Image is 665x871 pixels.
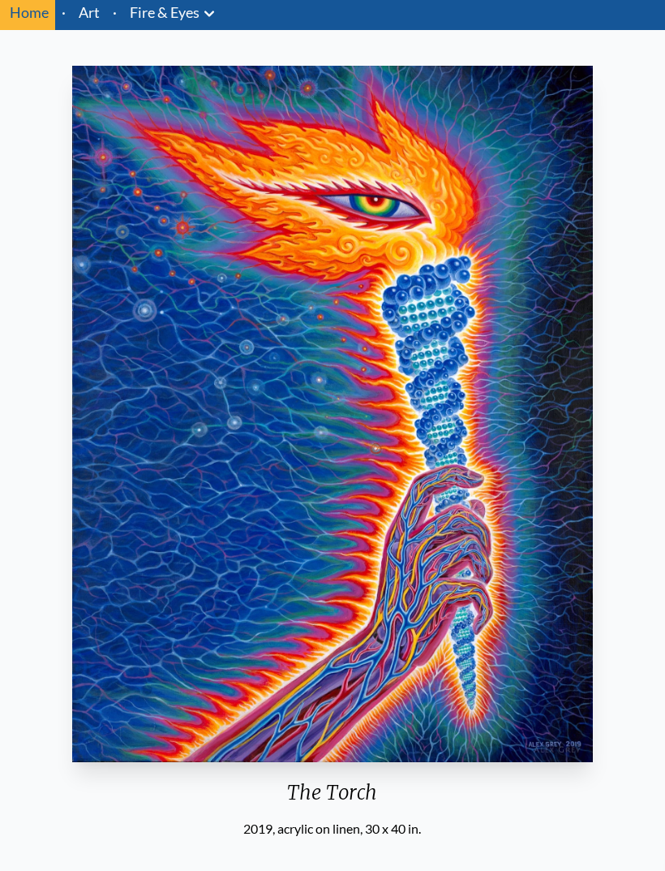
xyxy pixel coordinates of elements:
div: The Torch [66,780,599,819]
img: The-Torch-2019-Alex-Grey-watermarked.jpg [72,66,593,762]
a: Home [10,3,49,21]
a: Fire & Eyes [130,1,199,24]
div: 2019, acrylic on linen, 30 x 40 in. [66,819,599,839]
a: Art [79,1,100,24]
